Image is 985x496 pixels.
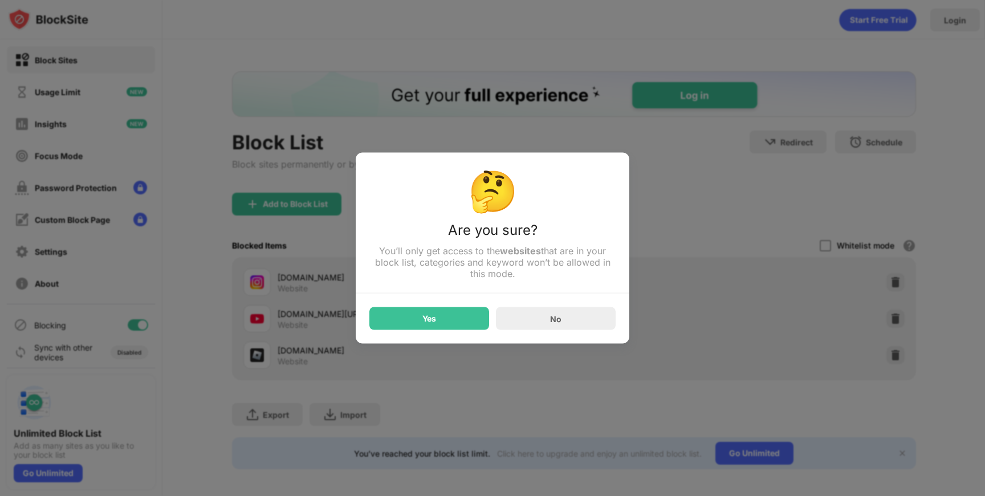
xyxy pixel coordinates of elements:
[369,222,616,245] div: Are you sure?
[550,314,561,323] div: No
[369,245,616,279] div: You’ll only get access to the that are in your block list, categories and keyword won’t be allowe...
[422,314,436,323] div: Yes
[369,166,616,215] div: 🤔
[500,245,541,257] strong: websites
